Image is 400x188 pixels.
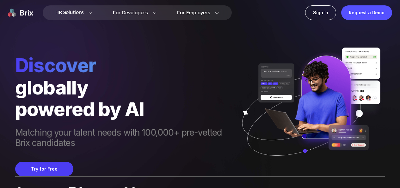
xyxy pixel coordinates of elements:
[15,54,234,77] span: Discover
[305,5,336,20] a: Sign In
[177,10,210,16] span: For Employers
[15,162,73,176] button: Try for Free
[15,77,234,98] div: globally
[341,5,392,20] a: Request a Demo
[15,98,234,120] div: powered by AI
[15,127,234,149] span: Matching your talent needs with 100,000+ pre-vetted Brix candidates
[234,48,385,169] img: ai generate
[113,10,148,16] span: For Developers
[55,8,84,18] span: HR Solutions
